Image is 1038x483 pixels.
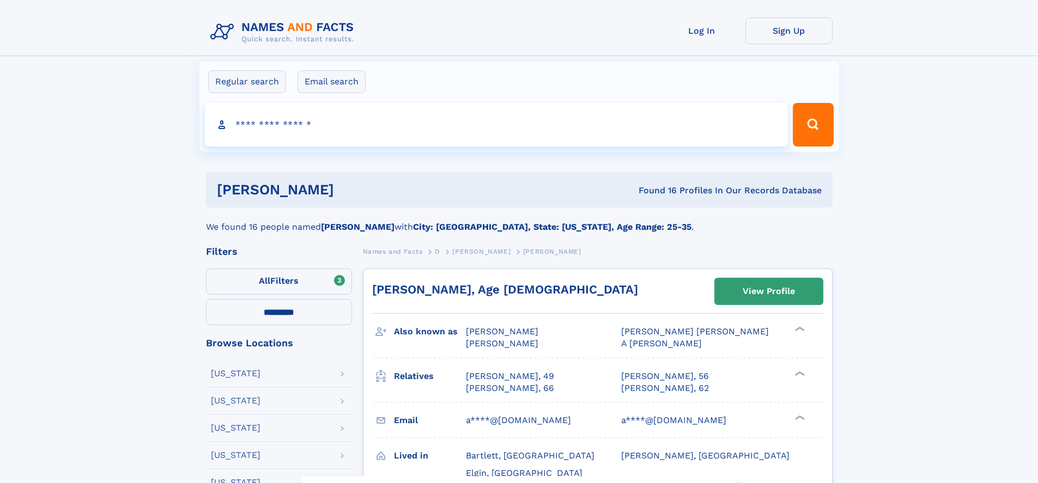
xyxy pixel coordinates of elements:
[298,70,366,93] label: Email search
[486,185,822,197] div: Found 16 Profiles In Our Records Database
[745,17,833,44] a: Sign Up
[435,248,440,255] span: D
[715,278,823,304] a: View Profile
[211,451,260,460] div: [US_STATE]
[206,247,352,256] div: Filters
[205,103,788,146] input: search input
[435,244,440,258] a: D
[206,268,352,295] label: Filters
[363,244,423,258] a: Names and Facts
[372,283,638,296] a: [PERSON_NAME], Age [DEMOGRAPHIC_DATA]
[208,70,286,93] label: Regular search
[452,244,511,258] a: [PERSON_NAME]
[792,370,805,377] div: ❯
[793,103,833,146] button: Search Button
[206,338,352,348] div: Browse Locations
[466,370,554,382] a: [PERSON_NAME], 49
[792,326,805,333] div: ❯
[743,279,795,304] div: View Profile
[321,222,394,232] b: [PERSON_NAME]
[621,326,769,337] span: [PERSON_NAME] [PERSON_NAME]
[394,411,466,430] h3: Email
[259,276,270,286] span: All
[394,367,466,386] h3: Relatives
[452,248,511,255] span: [PERSON_NAME]
[621,450,790,461] span: [PERSON_NAME], [GEOGRAPHIC_DATA]
[206,17,363,47] img: Logo Names and Facts
[466,338,538,349] span: [PERSON_NAME]
[206,207,833,234] div: We found 16 people named with .
[217,183,487,197] h1: [PERSON_NAME]
[621,382,709,394] a: [PERSON_NAME], 62
[523,248,581,255] span: [PERSON_NAME]
[466,450,594,461] span: Bartlett, [GEOGRAPHIC_DATA]
[211,396,260,405] div: [US_STATE]
[466,468,582,478] span: Elgin, [GEOGRAPHIC_DATA]
[394,322,466,341] h3: Also known as
[621,338,702,349] span: A [PERSON_NAME]
[792,414,805,421] div: ❯
[413,222,691,232] b: City: [GEOGRAPHIC_DATA], State: [US_STATE], Age Range: 25-35
[621,370,709,382] a: [PERSON_NAME], 56
[466,326,538,337] span: [PERSON_NAME]
[211,424,260,432] div: [US_STATE]
[658,17,745,44] a: Log In
[211,369,260,378] div: [US_STATE]
[466,382,554,394] a: [PERSON_NAME], 66
[394,447,466,465] h3: Lived in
